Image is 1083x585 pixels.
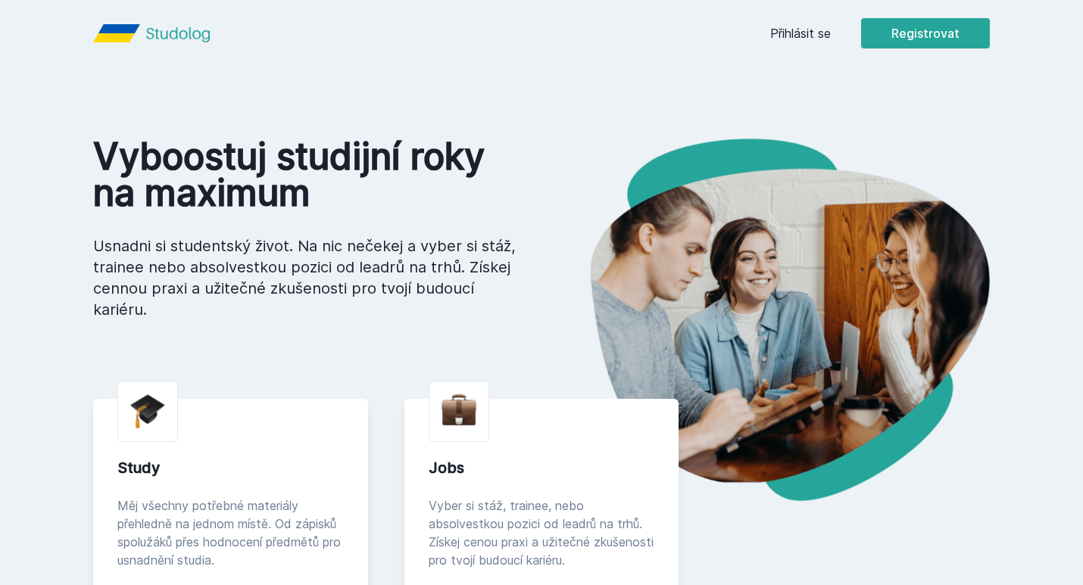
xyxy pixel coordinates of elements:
[861,18,990,48] button: Registrovat
[429,457,655,478] div: Jobs
[770,24,831,42] a: Přihlásit se
[442,391,476,429] img: briefcase.png
[541,138,990,501] img: hero.png
[93,235,517,320] p: Usnadni si studentský život. Na nic nečekej a vyber si stáž, trainee nebo absolvestkou pozici od ...
[93,138,517,211] h1: Vyboostuj studijní roky na maximum
[117,496,344,569] div: Měj všechny potřebné materiály přehledně na jednom místě. Od zápisků spolužáků přes hodnocení pře...
[130,394,165,429] img: graduation-cap.png
[429,496,655,569] div: Vyber si stáž, trainee, nebo absolvestkou pozici od leadrů na trhů. Získej cenou praxi a užitečné...
[117,457,344,478] div: Study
